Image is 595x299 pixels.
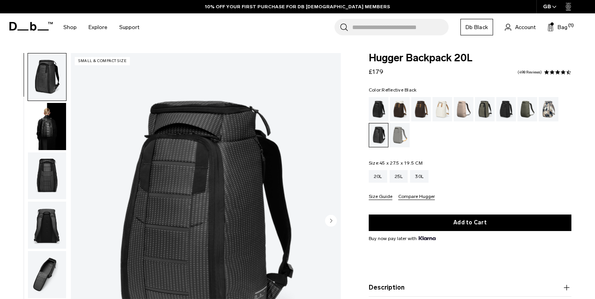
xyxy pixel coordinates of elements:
button: Hugger Backpack 20L Reflective Black [28,251,67,299]
a: Moss Green [517,97,537,121]
a: 30L [410,170,429,183]
a: Reflective Black [369,123,388,147]
a: Cappuccino [390,97,410,121]
button: Hugger Backpack 20L Reflective Black [28,201,67,249]
button: Bag (1) [547,22,567,32]
p: Small & Compact Size [75,57,130,65]
a: Explore [89,13,107,41]
img: Hugger Backpack 20L Reflective Black [28,152,66,200]
button: Hugger Backpack 20L Reflective Black [28,103,67,150]
button: Next slide [325,215,337,228]
span: Hugger Backpack 20L [369,53,571,63]
legend: Color: [369,88,417,92]
button: Compare Hugger [398,194,435,200]
img: Hugger Backpack 20L Reflective Black [28,251,66,298]
button: Add to Cart [369,215,571,231]
button: Size Guide [369,194,392,200]
span: Bag [558,23,567,31]
a: Account [505,22,536,32]
img: Hugger Backpack 20L Reflective Black [28,202,66,249]
legend: Size: [369,161,423,165]
span: Account [515,23,536,31]
button: Hugger Backpack 20L Reflective Black [28,53,67,101]
span: 45 x 27.5 x 19.5 CM [379,160,423,166]
a: Support [119,13,139,41]
a: Oatmilk [432,97,452,121]
a: Fogbow Beige [454,97,473,121]
a: Forest Green [475,97,495,121]
span: £179 [369,68,383,75]
a: 10% OFF YOUR FIRST PURCHASE FOR DB [DEMOGRAPHIC_DATA] MEMBERS [205,3,390,10]
span: Reflective Black [382,87,416,93]
span: (1) [568,22,574,29]
a: Db Black [460,19,493,35]
nav: Main Navigation [57,13,145,41]
button: Hugger Backpack 20L Reflective Black [28,152,67,200]
img: Hugger Backpack 20L Reflective Black [28,53,66,101]
span: Buy now pay later with [369,235,436,242]
a: Espresso [411,97,431,121]
img: {"height" => 20, "alt" => "Klarna"} [419,236,436,240]
a: Black Out [369,97,388,121]
a: Line Cluster [539,97,558,121]
a: Shop [63,13,77,41]
img: Hugger Backpack 20L Reflective Black [28,103,66,150]
a: 25L [390,170,408,183]
button: Description [369,283,571,292]
a: Sand Grey [390,123,410,147]
a: 20L [369,170,387,183]
a: Charcoal Grey [496,97,516,121]
a: 498 reviews [517,70,542,74]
